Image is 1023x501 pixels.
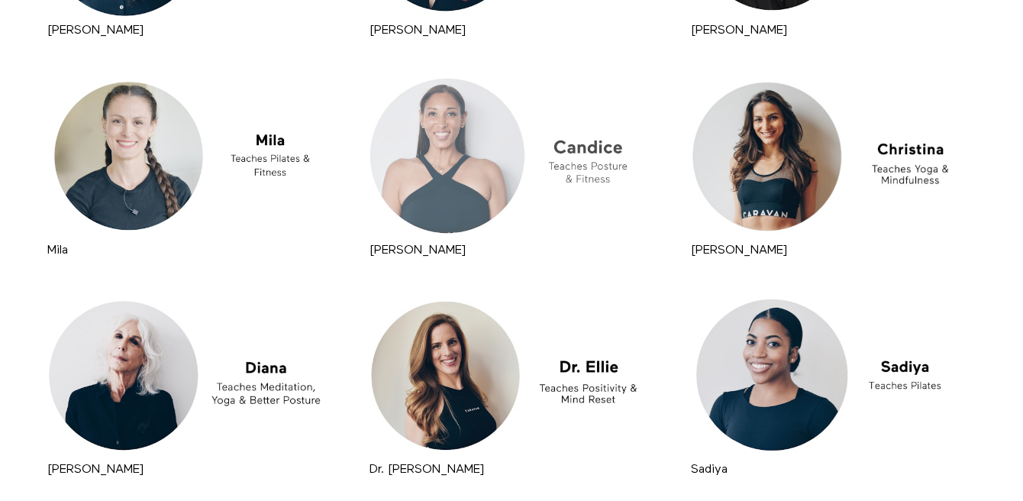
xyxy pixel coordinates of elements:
a: Dr. [PERSON_NAME] [370,464,484,475]
strong: Dr. Ellie [370,464,484,476]
a: [PERSON_NAME] [47,24,144,36]
strong: Jennifer [691,24,787,37]
strong: Candice [370,244,466,257]
a: [PERSON_NAME] [47,464,144,475]
a: Mila [47,244,68,256]
a: Dr. Ellie [366,293,658,457]
a: Sadiya [691,464,728,475]
a: Mila [44,74,336,238]
a: [PERSON_NAME] [370,244,466,256]
strong: Sadiya [691,464,728,476]
a: [PERSON_NAME] [370,24,466,36]
strong: Jessica [370,24,466,37]
a: [PERSON_NAME] [691,24,787,36]
strong: Diana [47,464,144,476]
strong: Julia [47,24,144,37]
a: Candice [366,74,658,238]
a: Sadiya [687,293,979,457]
a: Christina [687,74,979,238]
a: Diana [44,293,336,457]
